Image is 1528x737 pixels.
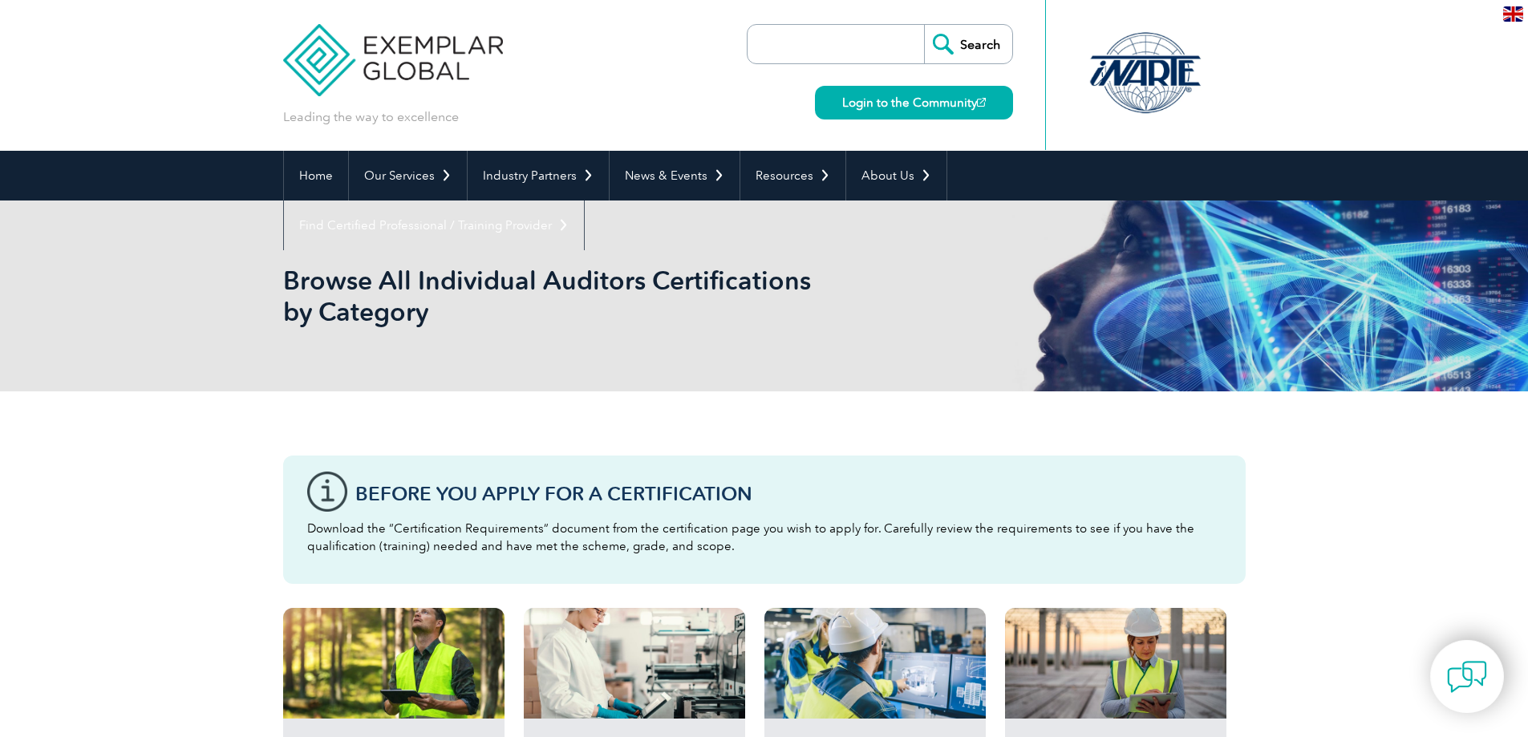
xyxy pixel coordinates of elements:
a: Our Services [349,151,467,200]
a: News & Events [610,151,740,200]
a: Industry Partners [468,151,609,200]
input: Search [924,25,1012,63]
a: Login to the Community [815,86,1013,119]
a: Find Certified Professional / Training Provider [284,200,584,250]
img: en [1503,6,1523,22]
p: Leading the way to excellence [283,108,459,126]
h1: Browse All Individual Auditors Certifications by Category [283,265,899,327]
a: Resources [740,151,845,200]
p: Download the “Certification Requirements” document from the certification page you wish to apply ... [307,520,1222,555]
img: contact-chat.png [1447,657,1487,697]
a: Home [284,151,348,200]
h3: Before You Apply For a Certification [355,484,1222,504]
img: open_square.png [977,98,986,107]
a: About Us [846,151,946,200]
